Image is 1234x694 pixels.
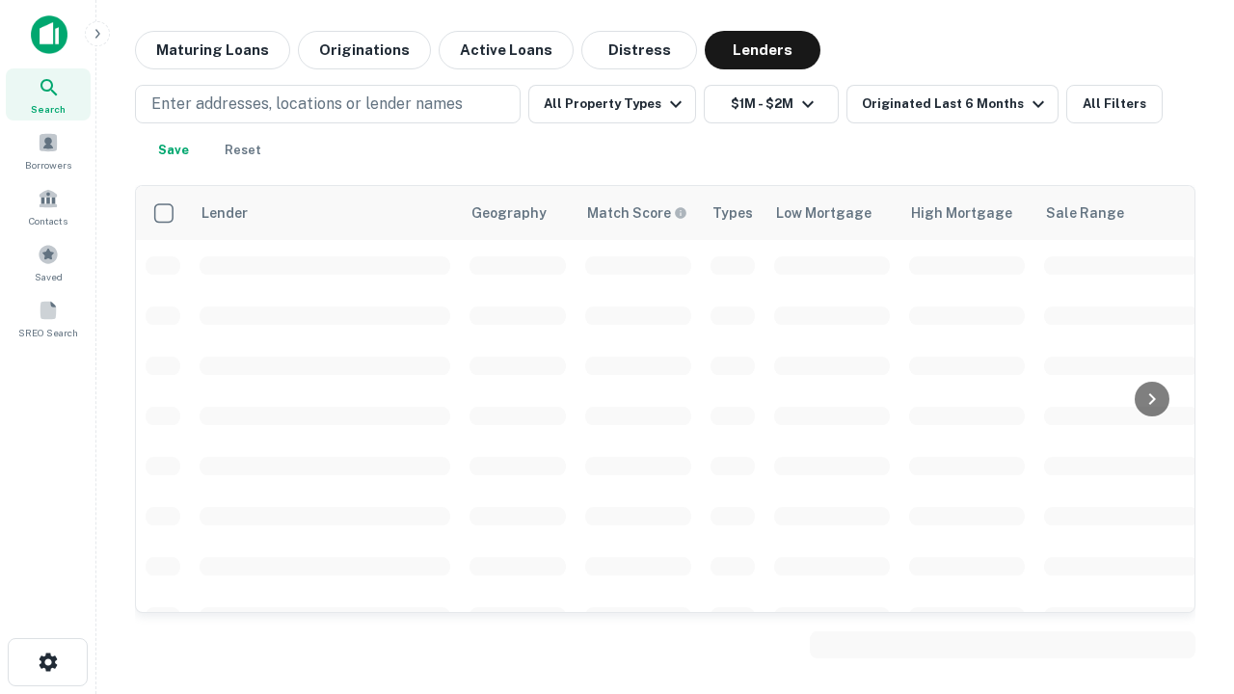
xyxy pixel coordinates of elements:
button: Distress [581,31,697,69]
a: SREO Search [6,292,91,344]
th: Sale Range [1034,186,1208,240]
button: All Property Types [528,85,696,123]
button: Save your search to get updates of matches that match your search criteria. [143,131,204,170]
button: Originations [298,31,431,69]
span: Contacts [29,213,67,228]
th: Low Mortgage [765,186,899,240]
div: Sale Range [1046,201,1124,225]
div: High Mortgage [911,201,1012,225]
span: Search [31,101,66,117]
div: Types [712,201,753,225]
button: Maturing Loans [135,31,290,69]
span: SREO Search [18,325,78,340]
button: Reset [212,131,274,170]
a: Search [6,68,91,120]
div: Low Mortgage [776,201,872,225]
h6: Match Score [587,202,684,224]
button: Lenders [705,31,820,69]
a: Contacts [6,180,91,232]
span: Saved [35,269,63,284]
th: High Mortgage [899,186,1034,240]
div: Originated Last 6 Months [862,93,1050,116]
button: Active Loans [439,31,574,69]
button: Enter addresses, locations or lender names [135,85,521,123]
div: Lender [201,201,248,225]
span: Borrowers [25,157,71,173]
button: All Filters [1066,85,1163,123]
div: Capitalize uses an advanced AI algorithm to match your search with the best lender. The match sco... [587,202,687,224]
button: $1M - $2M [704,85,839,123]
iframe: Chat Widget [1138,478,1234,571]
th: Capitalize uses an advanced AI algorithm to match your search with the best lender. The match sco... [576,186,701,240]
img: capitalize-icon.png [31,15,67,54]
th: Geography [460,186,576,240]
button: Originated Last 6 Months [846,85,1059,123]
p: Enter addresses, locations or lender names [151,93,463,116]
th: Types [701,186,765,240]
a: Borrowers [6,124,91,176]
div: Geography [471,201,547,225]
a: Saved [6,236,91,288]
th: Lender [190,186,460,240]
